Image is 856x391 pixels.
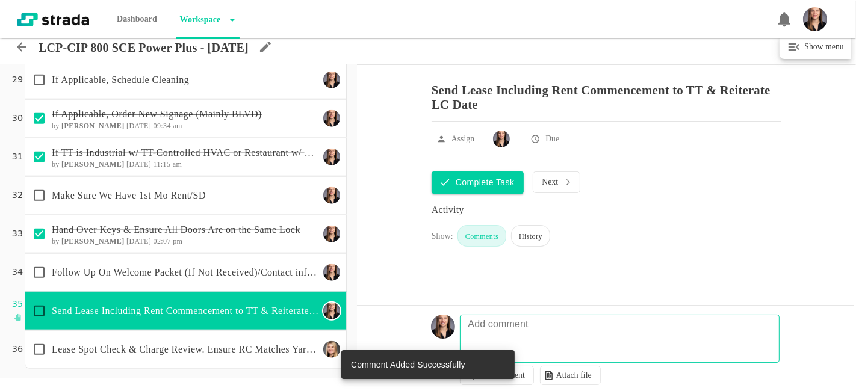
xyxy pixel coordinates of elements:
[52,146,319,160] p: If TT is Industrial w/ TT-Controlled HVAC or Restaurant w/ Hood/Grease Trap/HVAC
[12,112,23,125] p: 30
[52,122,319,130] h6: by [DATE] 09:34 am
[323,226,340,242] img: Ty Depies
[803,7,827,31] img: Headshot_Vertical.jpg
[52,107,319,122] p: If Applicable, Order New Signage (Mainly BLVD)
[52,237,319,245] h6: by [DATE] 02:07 pm
[61,160,125,168] b: [PERSON_NAME]
[52,342,319,357] p: Lease Spot Check & Charge Review. Ensure RC Matches Yardi Charges
[113,7,161,31] p: Dashboard
[432,230,453,247] div: Show:
[12,150,23,164] p: 31
[542,177,558,187] p: Next
[556,371,592,380] p: Attach file
[801,40,844,54] h6: Show menu
[12,266,23,279] p: 34
[323,187,340,204] img: Ty Depies
[12,343,23,356] p: 36
[477,371,525,380] p: Add comment
[52,188,319,203] p: Make Sure We Have 1st Mo Rent/SD
[61,122,125,130] b: [PERSON_NAME]
[432,171,524,194] button: Complete Task
[61,237,125,245] b: [PERSON_NAME]
[17,13,89,26] img: strada-logo
[432,74,781,112] p: Send Lease Including Rent Commencement to TT & Reiterate LC Date
[323,264,340,281] img: Ty Depies
[351,354,465,375] div: Comment Added Successfully
[323,149,340,165] img: Ty Depies
[52,160,319,168] h6: by [DATE] 11:15 am
[323,303,340,319] img: Ty Depies
[12,73,23,87] p: 29
[12,227,23,241] p: 33
[176,8,221,32] p: Workspace
[12,298,23,311] p: 35
[12,189,23,202] p: 32
[457,225,506,247] div: Comments
[462,317,534,331] p: Add comment
[432,203,781,217] div: Activity
[323,341,340,358] img: Maggie Keasling
[493,131,510,147] img: Ty Depies
[52,73,319,87] p: If Applicable, Schedule Cleaning
[511,225,550,247] div: History
[545,133,559,145] p: Due
[52,223,319,237] p: Hand Over Keys & Ensure All Doors Are on the Same Lock
[39,40,249,55] p: LCP-CIP 800 SCE Power Plus - [DATE]
[52,265,319,280] p: Follow Up On Welcome Packet (If Not Received)/Contact info and ACH
[52,304,319,318] p: Send Lease Including Rent Commencement to TT & Reiterate LC Date
[323,72,340,88] img: Ty Depies
[431,315,455,339] img: Headshot_Vertical.jpg
[323,110,340,127] img: Ty Depies
[451,133,474,145] p: Assign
